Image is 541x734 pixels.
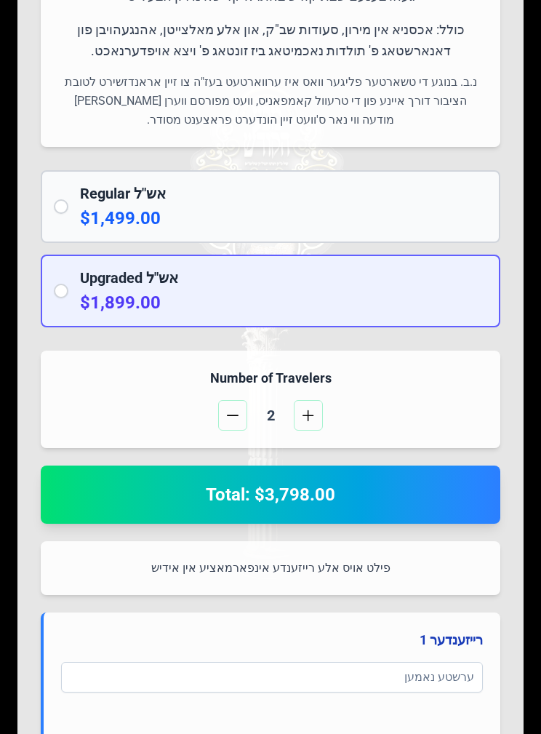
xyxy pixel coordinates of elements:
h4: רייזענדער 1 [61,630,483,650]
h2: Upgraded אש"ל [80,268,487,288]
p: נ.ב. בנוגע די טשארטער פליגער וואס איז ערווארטעט בעז"ה צו זיין אראנדזשירט לטובת הציבור דורך איינע ... [58,73,483,129]
p: פילט אויס אלע רייזענדע אינפארמאציע אין אידיש [58,559,483,578]
p: $1,499.00 [80,207,487,230]
p: כולל: אכסניא אין מירון, סעודות שב"ק, און אלע מאלצייטן, אהנגעהויבן פון דאנארשטאג פ' תולדות נאכמיטא... [58,19,483,62]
h2: Regular אש"ל [80,183,487,204]
p: $1,899.00 [80,291,487,314]
h2: Total: $3,798.00 [58,483,483,506]
h4: Number of Travelers [58,368,483,388]
span: 2 [253,405,288,426]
